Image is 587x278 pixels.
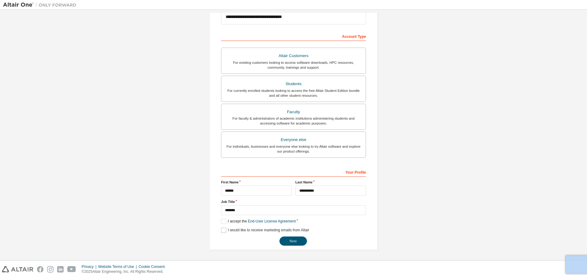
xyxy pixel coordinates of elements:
[57,266,64,273] img: linkedin.svg
[225,108,362,116] div: Faculty
[82,264,98,269] div: Privacy
[82,269,168,274] p: © 2025 Altair Engineering, Inc. All Rights Reserved.
[221,219,296,224] label: I accept the
[225,135,362,144] div: Everyone else
[225,52,362,60] div: Altair Customers
[225,144,362,154] div: For individuals, businesses and everyone else looking to try Altair software and explore our prod...
[221,228,309,233] label: I would like to receive marketing emails from Altair
[67,266,76,273] img: youtube.svg
[138,264,168,269] div: Cookie Consent
[47,266,54,273] img: instagram.svg
[295,180,366,185] label: Last Name
[225,116,362,126] div: For faculty & administrators of academic institutions administering students and accessing softwa...
[248,219,296,223] a: End-User License Agreement
[37,266,43,273] img: facebook.svg
[221,31,366,41] div: Account Type
[2,266,33,273] img: altair_logo.svg
[225,60,362,70] div: For existing customers looking to access software downloads, HPC resources, community, trainings ...
[3,2,79,8] img: Altair One
[98,264,138,269] div: Website Terms of Use
[221,199,366,204] label: Job Title
[221,167,366,177] div: Your Profile
[225,88,362,98] div: For currently enrolled students looking to access the free Altair Student Edition bundle and all ...
[221,180,292,185] label: First Name
[279,236,307,246] button: Next
[225,80,362,88] div: Students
